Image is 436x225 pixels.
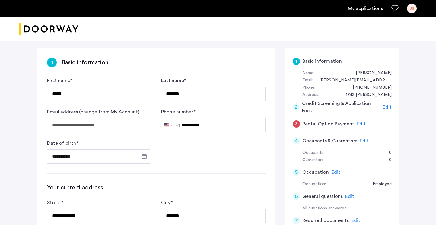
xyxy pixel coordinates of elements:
span: Edit [331,170,340,175]
label: Date of birth * [47,140,78,147]
div: 7 [293,217,300,224]
img: logo [19,18,78,40]
span: Edit [351,218,360,223]
h5: Required documents [302,217,349,224]
div: Phone: [302,84,315,91]
div: 0 [383,157,392,164]
div: 6 [293,193,300,200]
a: Favorites [391,5,399,12]
span: Edit [345,194,354,199]
div: 0 [383,149,392,157]
div: Jason Spandau [350,70,392,77]
div: +15164282176 [347,84,392,91]
div: JS [407,4,417,13]
div: Occupation: [302,181,326,188]
h3: Basic information [62,58,109,67]
label: Email address (change from My Account) [47,108,139,116]
h5: Rental Option Payment [302,120,354,128]
h5: General questions [302,193,343,200]
span: Edit [360,138,369,143]
div: Occupants: [302,149,324,157]
label: Phone number * [161,108,196,116]
div: All questions answered [302,205,392,212]
label: City * [161,199,173,206]
label: Street * [47,199,63,206]
span: Edit [383,105,392,109]
a: Cazamio logo [19,18,78,40]
div: 1 [293,58,300,65]
label: First name * [47,77,72,84]
button: Selected country [161,118,180,132]
div: jason.spandau@gmail.com [313,77,392,84]
a: My application [348,5,383,12]
div: 1 [47,58,57,67]
h5: Occupants & Guarantors [302,137,357,144]
h5: Occupation [302,169,329,176]
div: Email: [302,77,313,84]
div: +1 [175,122,180,129]
div: Employed [367,181,392,188]
h5: Basic information [302,58,342,65]
div: Guarantors: [302,157,325,164]
div: Name: [302,70,314,77]
button: Open calendar [141,153,148,160]
span: Edit [357,122,366,126]
div: 2 [293,103,300,111]
div: 5 [293,169,300,176]
div: Address: [302,91,319,99]
h3: Your current address [47,183,266,192]
h5: Credit Screening & Application Fees [302,100,380,114]
label: Last name * [161,77,186,84]
div: 4 [293,137,300,144]
div: 3 [293,120,300,128]
div: 1742 james st [340,91,392,99]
